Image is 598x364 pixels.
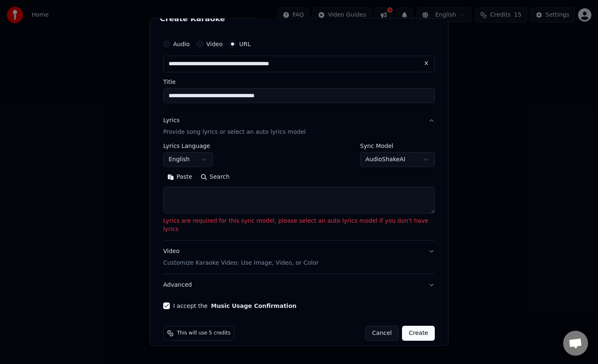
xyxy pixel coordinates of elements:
button: Cancel [365,326,399,341]
button: LyricsProvide song lyrics or select an auto lyrics model [163,110,435,143]
p: Provide song lyrics or select an auto lyrics model [163,128,306,136]
div: Video [163,247,319,267]
div: Lyrics [163,116,179,125]
label: Sync Model [360,143,435,149]
label: I accept the [173,303,297,309]
h2: Create Karaoke [160,15,438,22]
p: Customize Karaoke Video: Use Image, Video, or Color [163,259,319,267]
button: Create [402,326,435,341]
button: VideoCustomize Karaoke Video: Use Image, Video, or Color [163,241,435,274]
div: LyricsProvide song lyrics or select an auto lyrics model [163,143,435,240]
button: I accept the [211,303,297,309]
button: Search [196,170,234,184]
button: Paste [163,170,196,184]
label: URL [239,41,251,47]
label: Title [163,79,435,85]
span: This will use 5 credits [177,330,230,337]
label: Lyrics Language [163,143,213,149]
p: Lyrics are required for this sync model, please select an auto lyrics model if you don't have lyrics [163,217,435,234]
label: Audio [173,41,190,47]
button: Advanced [163,274,435,296]
label: Video [206,41,223,47]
